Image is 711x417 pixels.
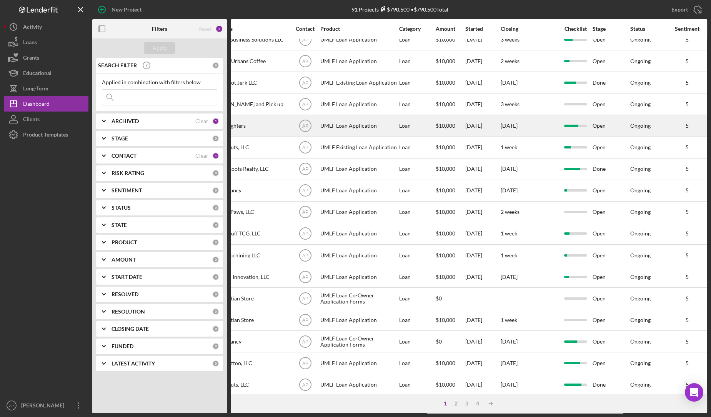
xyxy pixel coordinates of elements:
div: StreetFighters [212,115,289,136]
div: Open [593,224,629,244]
b: SEARCH FILTER [98,62,137,68]
div: 0 [212,135,219,142]
time: 1 week [501,252,517,259]
div: 5 [668,339,706,345]
div: MD Haitian Store [212,288,289,309]
div: [DATE] [465,375,500,395]
div: Mother Urbans Coffee [212,51,289,71]
button: Grants [4,50,88,65]
span: $10,000 [436,144,455,150]
div: Dashboard [23,96,50,113]
div: Open [593,115,629,136]
time: 3 weeks [501,36,520,43]
div: Business [212,26,289,32]
b: CLOSING DATE [112,326,149,332]
b: STAGE [112,135,128,142]
div: Contact [291,26,320,32]
div: Ongoing [630,274,651,280]
time: 3 weeks [501,101,520,107]
div: 0 [212,187,219,194]
div: 5 [668,252,706,259]
div: UMLF Loan Application [320,51,397,71]
div: Open [593,29,629,50]
a: Product Templates [4,127,88,142]
button: Loans [4,35,88,50]
span: $10,000 [436,317,455,323]
div: $790,500 [379,6,410,13]
time: 1 week [501,144,517,150]
span: $10,000 [436,252,455,259]
div: Grants [23,50,39,67]
div: UMLF Loan Application [320,375,397,395]
div: Open [593,310,629,330]
div: Apply [153,42,167,54]
time: [DATE] [501,338,518,345]
div: 5 [668,382,706,388]
div: 91 Projects • $790,500 Total [351,6,448,13]
span: $0 [436,338,442,345]
div: Product [320,26,397,32]
text: AP [302,339,308,345]
div: UMLF Loan Application [320,245,397,265]
button: Activity [4,19,88,35]
span: $10,000 [436,58,455,64]
div: Category [399,26,435,32]
div: Loan [399,115,435,136]
span: $10,000 [436,101,455,107]
div: Export [671,2,688,17]
div: Ongoing [630,101,651,107]
time: [DATE] [501,381,518,388]
div: Elgon Nuts, LLC [212,375,289,395]
div: Activity [23,19,42,37]
text: AP [302,296,308,301]
div: Loan [399,267,435,287]
div: Camp Fancy [212,331,289,352]
div: [DATE] [465,202,500,222]
div: Long-Term [23,81,48,98]
div: Product Templates [23,127,68,144]
div: Loan [399,72,435,93]
div: UMLF Loan Application [320,115,397,136]
span: $10,000 [436,165,455,172]
div: Ongoing [630,187,651,193]
div: Ongoing [630,317,651,323]
div: Open [593,180,629,201]
div: Loans [23,35,37,52]
div: Open [593,51,629,71]
time: 1 week [501,230,517,237]
div: 0 [212,291,219,298]
div: Educational [23,65,52,83]
b: LATEST ACTIVITY [112,360,155,367]
button: AP[PERSON_NAME] [4,398,88,413]
div: [PERSON_NAME] and Pick up [212,94,289,114]
div: Ongoing [630,382,651,388]
div: 5 [668,274,706,280]
a: Clients [4,112,88,127]
time: [DATE] [501,165,518,172]
time: 2 weeks [501,58,520,64]
div: Open [593,94,629,114]
b: AMOUNT [112,257,136,263]
div: UMLF Existing Loan Application [320,137,397,158]
span: $0 [436,295,442,302]
text: AP [302,274,308,280]
div: Clear [195,118,208,124]
div: Open [593,202,629,222]
div: Loan [399,29,435,50]
span: $10,000 [436,79,455,86]
div: Loan [399,51,435,71]
div: Magic Buff TCG, LLC [212,224,289,244]
time: [DATE] [501,122,518,129]
div: Ongoing [630,360,651,366]
div: UMLF Loan Application [320,94,397,114]
div: [DATE] [465,29,500,50]
span: $10,000 [436,360,455,366]
button: Long-Term [4,81,88,96]
text: AP [302,188,308,193]
div: 4 [472,400,483,407]
button: New Project [92,2,149,17]
div: Loan [399,94,435,114]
